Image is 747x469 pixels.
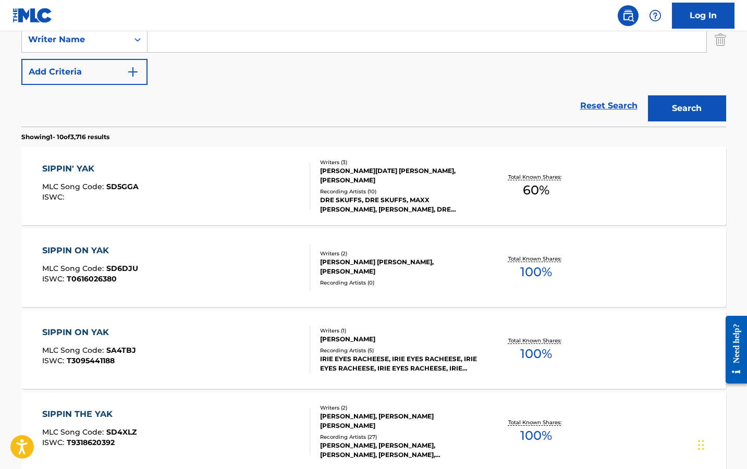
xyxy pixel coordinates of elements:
span: MLC Song Code : [42,345,106,355]
span: ISWC : [42,192,67,202]
span: 100 % [520,263,552,281]
div: Writers ( 2 ) [320,404,477,412]
button: Add Criteria [21,59,148,85]
span: SA4TBJ [106,345,136,355]
span: T0616026380 [67,274,117,283]
span: SD5GGA [106,182,139,191]
div: IRIE EYES RACHEESE, IRIE EYES RACHEESE, IRIE EYES RACHEESE, IRIE EYES RACHEESE, IRIE EYES RACHEESE [320,354,477,373]
span: 100 % [520,344,552,363]
div: SIPPIN' YAK [42,163,139,175]
p: Total Known Shares: [508,255,564,263]
span: MLC Song Code : [42,427,106,437]
div: [PERSON_NAME] [PERSON_NAME], [PERSON_NAME] [320,257,477,276]
button: Search [648,95,726,121]
span: T3095441188 [67,356,115,365]
p: Total Known Shares: [508,418,564,426]
img: 9d2ae6d4665cec9f34b9.svg [127,66,139,78]
div: [PERSON_NAME][DATE] [PERSON_NAME], [PERSON_NAME] [320,166,477,185]
div: Writers ( 1 ) [320,327,477,335]
span: 100 % [520,426,552,445]
p: Total Known Shares: [508,337,564,344]
a: SIPPIN ON YAKMLC Song Code:SA4TBJISWC:T3095441188Writers (1)[PERSON_NAME]Recording Artists (5)IRI... [21,311,726,389]
div: SIPPIN ON YAK [42,326,136,339]
a: SIPPIN' YAKMLC Song Code:SD5GGAISWC:Writers (3)[PERSON_NAME][DATE] [PERSON_NAME], [PERSON_NAME]Re... [21,147,726,225]
img: search [622,9,634,22]
img: Delete Criterion [715,27,726,53]
img: MLC Logo [13,8,53,23]
span: MLC Song Code : [42,264,106,273]
a: Log In [672,3,734,29]
div: Recording Artists ( 5 ) [320,347,477,354]
iframe: Chat Widget [695,419,747,469]
div: Writer Name [28,33,122,46]
span: ISWC : [42,438,67,447]
a: Public Search [618,5,639,26]
span: SD6DJU [106,264,138,273]
div: Recording Artists ( 10 ) [320,188,477,195]
div: Drag [698,429,704,461]
div: Recording Artists ( 0 ) [320,279,477,287]
a: Reset Search [575,94,643,117]
span: 60 % [523,181,549,200]
span: ISWC : [42,274,67,283]
div: [PERSON_NAME], [PERSON_NAME], [PERSON_NAME], [PERSON_NAME], [PERSON_NAME] [320,441,477,460]
p: Total Known Shares: [508,173,564,181]
img: help [649,9,662,22]
span: MLC Song Code : [42,182,106,191]
div: [PERSON_NAME] [320,335,477,344]
div: Recording Artists ( 27 ) [320,433,477,441]
div: SIPPIN ON YAK [42,244,138,257]
a: SIPPIN ON YAKMLC Song Code:SD6DJUISWC:T0616026380Writers (2)[PERSON_NAME] [PERSON_NAME], [PERSON_... [21,229,726,307]
span: T9318620392 [67,438,115,447]
div: Writers ( 3 ) [320,158,477,166]
iframe: Resource Center [718,308,747,392]
span: SD4XLZ [106,427,137,437]
p: Showing 1 - 10 of 3,716 results [21,132,109,142]
div: DRE SKUFFS, DRE SKUFFS, MAXX [PERSON_NAME], [PERSON_NAME], DRE SKUFFS|MAXX [PERSON_NAME], DRE SKU... [320,195,477,214]
div: Writers ( 2 ) [320,250,477,257]
div: SIPPIN THE YAK [42,408,137,421]
div: [PERSON_NAME], [PERSON_NAME] [PERSON_NAME] [320,412,477,430]
span: ISWC : [42,356,67,365]
div: Help [645,5,666,26]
